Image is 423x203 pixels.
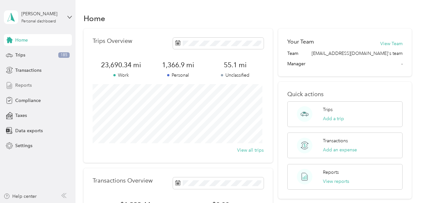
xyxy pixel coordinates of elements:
[323,146,357,153] button: Add an expense
[287,91,403,98] p: Quick actions
[93,38,132,44] p: Trips Overview
[21,19,56,23] div: Personal dashboard
[21,10,62,17] div: [PERSON_NAME]
[93,177,153,184] p: Transactions Overview
[93,60,150,70] span: 23,690.34 mi
[15,127,43,134] span: Data exports
[323,137,348,144] p: Transactions
[323,106,333,113] p: Trips
[287,60,305,67] span: Manager
[323,178,349,185] button: View reports
[84,15,105,22] h1: Home
[15,37,28,44] span: Home
[150,60,207,70] span: 1,366.9 mi
[15,97,41,104] span: Compliance
[4,193,37,200] button: Help center
[287,38,314,46] h2: Your Team
[287,50,298,57] span: Team
[150,72,207,79] p: Personal
[15,82,32,89] span: Reports
[15,67,41,74] span: Transactions
[323,169,339,176] p: Reports
[207,60,264,70] span: 55.1 mi
[93,72,150,79] p: Work
[312,50,403,57] span: [EMAIL_ADDRESS][DOMAIN_NAME]'s team
[401,60,403,67] span: -
[58,52,70,58] span: 185
[323,115,344,122] button: Add a trip
[237,147,264,154] button: View all trips
[207,72,264,79] p: Unclassified
[15,112,27,119] span: Taxes
[15,52,25,58] span: Trips
[387,167,423,203] iframe: Everlance-gr Chat Button Frame
[380,40,403,47] button: View Team
[15,142,32,149] span: Settings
